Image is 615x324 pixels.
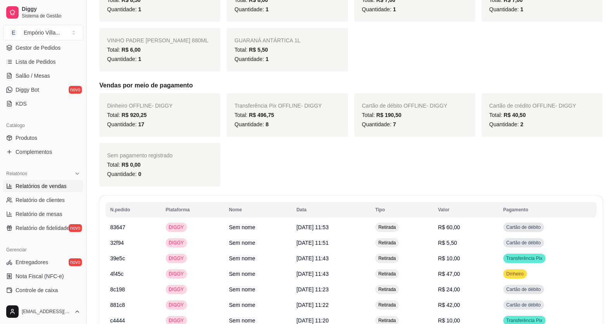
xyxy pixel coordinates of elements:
[505,255,544,261] span: Transferência Pix
[167,255,185,261] span: DIGGY
[234,56,269,62] span: Quantidade:
[138,121,144,127] span: 17
[3,194,83,206] a: Relatório de clientes
[107,121,144,127] span: Quantidade:
[107,6,141,12] span: Quantidade:
[234,121,269,127] span: Quantidade:
[107,112,147,118] span: Total:
[265,121,269,127] span: 8
[377,255,397,261] span: Retirada
[24,29,60,37] div: Empório Villa ...
[3,180,83,192] a: Relatórios de vendas
[161,202,224,218] th: Plataforma
[377,317,397,324] span: Retirada
[362,112,402,118] span: Total:
[3,302,83,321] button: [EMAIL_ADDRESS][DOMAIN_NAME]
[292,202,371,218] th: Data
[377,302,397,308] span: Retirada
[107,162,140,168] span: Total:
[167,302,185,308] span: DIGGY
[167,224,185,230] span: DIGGY
[167,286,185,293] span: DIGGY
[3,270,83,282] a: Nota Fiscal (NFC-e)
[107,56,141,62] span: Quantidade:
[433,202,499,218] th: Valor
[22,308,71,315] span: [EMAIL_ADDRESS][DOMAIN_NAME]
[16,272,64,280] span: Nota Fiscal (NFC-e)
[377,224,397,230] span: Retirada
[393,121,396,127] span: 7
[489,121,523,127] span: Quantidade:
[167,271,185,277] span: DIGGY
[99,81,603,90] h5: Vendas por meio de pagamento
[377,240,397,246] span: Retirada
[167,317,185,324] span: DIGGY
[110,224,125,230] span: 83647
[377,286,397,293] span: Retirada
[3,208,83,220] a: Relatório de mesas
[16,44,61,52] span: Gestor de Pedidos
[3,256,83,268] a: Entregadoresnovo
[107,152,173,159] span: Sem pagamento registrado
[107,171,141,177] span: Quantidade:
[110,271,123,277] span: 4f45c
[110,255,125,261] span: 39e5c
[16,258,48,266] span: Entregadores
[3,284,83,296] a: Controle de caixa
[296,255,329,261] span: [DATE] 11:43
[296,271,329,277] span: [DATE] 11:43
[110,302,125,308] span: 881c8
[438,286,460,293] span: R$ 24,00
[224,219,292,235] td: Sem nome
[107,47,140,53] span: Total:
[3,119,83,132] div: Catálogo
[499,202,596,218] th: Pagamento
[234,37,300,44] span: GUARANÁ ANTÁRTICA 1L
[121,47,140,53] span: R$ 6,00
[22,6,80,13] span: Diggy
[362,121,396,127] span: Quantidade:
[3,244,83,256] div: Gerenciar
[16,182,67,190] span: Relatórios de vendas
[3,98,83,110] a: KDS
[16,210,62,218] span: Relatório de mesas
[438,271,460,277] span: R$ 47,00
[110,286,125,293] span: 8c198
[22,13,80,19] span: Sistema de Gestão
[504,112,526,118] span: R$ 40,50
[249,47,268,53] span: R$ 5,50
[296,240,329,246] span: [DATE] 11:51
[438,302,460,308] span: R$ 42,00
[138,171,141,177] span: 0
[296,286,329,293] span: [DATE] 11:23
[106,202,161,218] th: N.pedido
[362,103,447,109] span: Cartão de débito OFFLINE - DIGGY
[16,134,37,142] span: Produtos
[224,202,292,218] th: Nome
[16,86,39,94] span: Diggy Bot
[3,56,83,68] a: Lista de Pedidos
[393,6,396,12] span: 1
[505,317,544,324] span: Transferência Pix
[224,297,292,313] td: Sem nome
[377,271,397,277] span: Retirada
[296,317,329,324] span: [DATE] 11:20
[438,317,460,324] span: R$ 10,00
[16,148,52,156] span: Complementos
[121,112,147,118] span: R$ 920,25
[234,6,269,12] span: Quantidade:
[121,162,140,168] span: R$ 0,00
[520,6,523,12] span: 1
[505,271,525,277] span: Dinheiro
[438,255,460,261] span: R$ 10,00
[438,240,457,246] span: R$ 5,50
[505,302,542,308] span: Cartão de débito
[505,286,542,293] span: Cartão de débito
[489,112,526,118] span: Total:
[234,112,274,118] span: Total:
[138,56,141,62] span: 1
[3,132,83,144] a: Produtos
[224,266,292,282] td: Sem nome
[296,302,329,308] span: [DATE] 11:22
[10,29,17,37] span: E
